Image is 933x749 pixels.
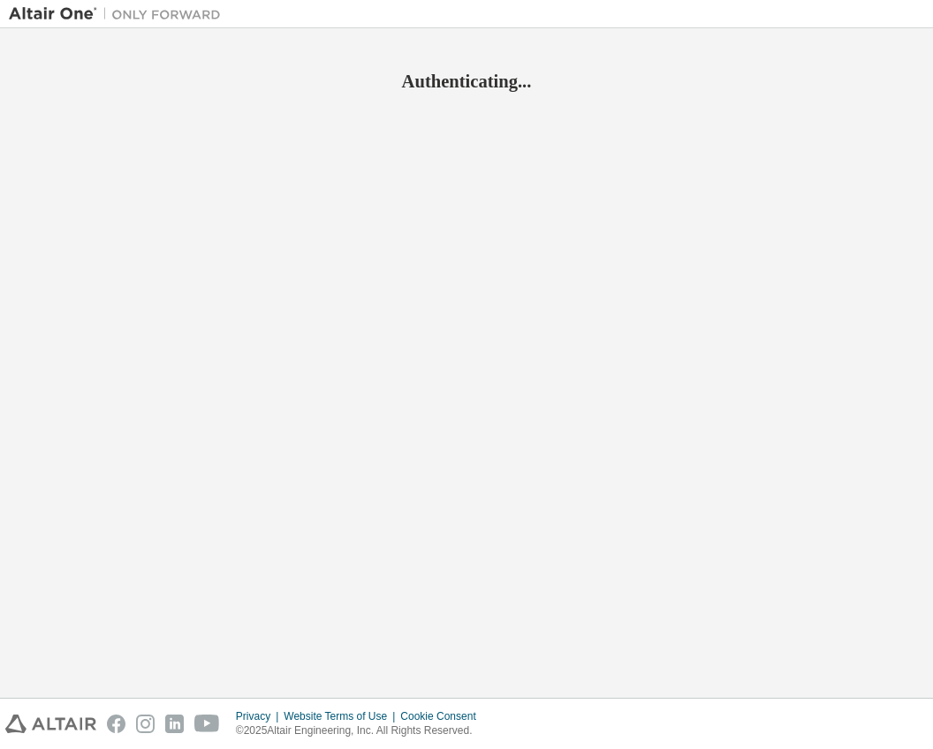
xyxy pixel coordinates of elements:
p: © 2025 Altair Engineering, Inc. All Rights Reserved. [236,723,487,738]
div: Website Terms of Use [284,709,400,723]
h2: Authenticating... [9,70,924,93]
img: altair_logo.svg [5,715,96,733]
div: Cookie Consent [400,709,486,723]
img: Altair One [9,5,230,23]
img: linkedin.svg [165,715,184,733]
img: facebook.svg [107,715,125,733]
img: youtube.svg [194,715,220,733]
div: Privacy [236,709,284,723]
img: instagram.svg [136,715,155,733]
